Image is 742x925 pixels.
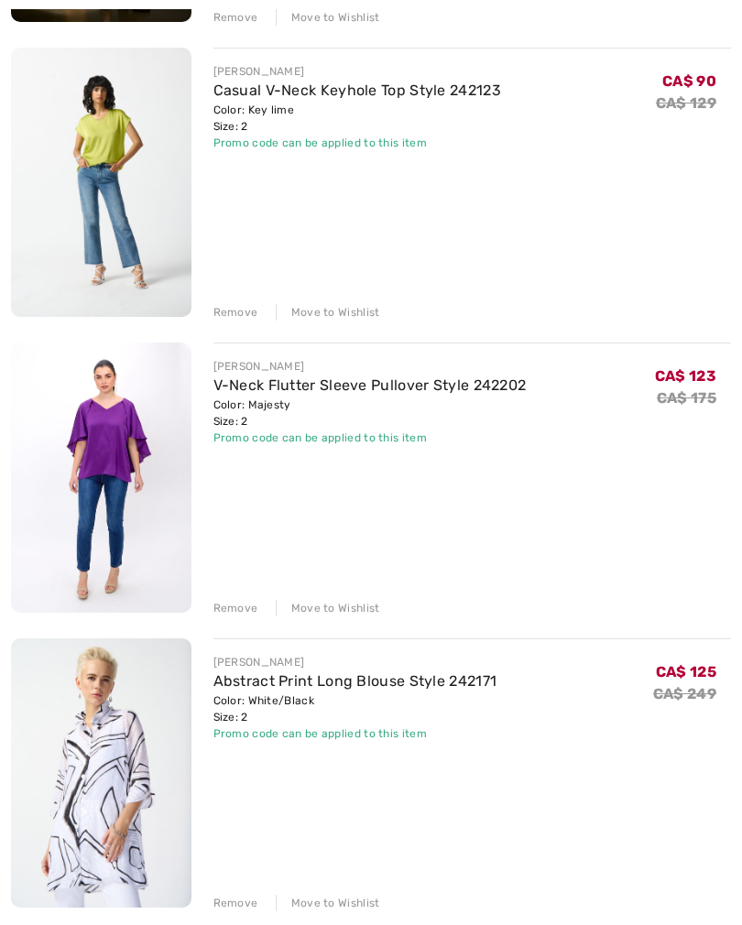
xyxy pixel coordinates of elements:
div: Move to Wishlist [276,600,380,616]
s: CA$ 249 [653,685,716,702]
div: Remove [213,9,258,26]
img: Abstract Print Long Blouse Style 242171 [11,638,191,908]
span: CA$ 125 [656,663,716,680]
img: Casual V-Neck Keyhole Top Style 242123 [11,48,191,317]
div: Move to Wishlist [276,895,380,911]
s: CA$ 175 [657,389,716,407]
span: CA$ 123 [655,367,716,385]
div: Promo code can be applied to this item [213,430,527,446]
a: Casual V-Neck Keyhole Top Style 242123 [213,82,501,99]
div: Color: Majesty Size: 2 [213,397,527,430]
s: CA$ 129 [656,94,716,112]
div: Remove [213,304,258,321]
div: Promo code can be applied to this item [213,135,501,151]
div: [PERSON_NAME] [213,63,501,80]
a: Abstract Print Long Blouse Style 242171 [213,672,497,690]
div: Move to Wishlist [276,304,380,321]
div: Color: Key lime Size: 2 [213,102,501,135]
div: [PERSON_NAME] [213,654,497,670]
img: V-Neck Flutter Sleeve Pullover Style 242202 [11,343,191,613]
div: Remove [213,895,258,911]
span: CA$ 90 [662,72,716,90]
div: Color: White/Black Size: 2 [213,692,497,725]
div: Remove [213,600,258,616]
div: [PERSON_NAME] [213,358,527,375]
a: V-Neck Flutter Sleeve Pullover Style 242202 [213,376,527,394]
div: Promo code can be applied to this item [213,725,497,742]
div: Move to Wishlist [276,9,380,26]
